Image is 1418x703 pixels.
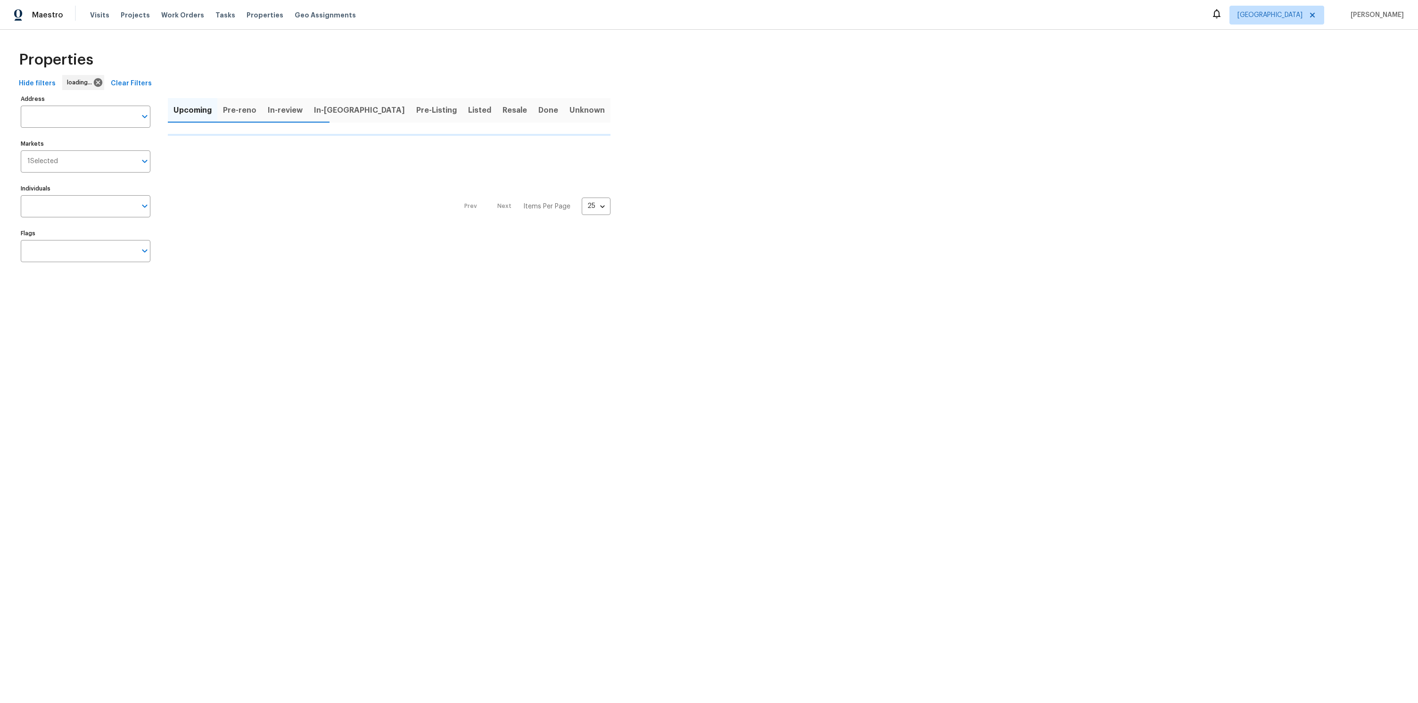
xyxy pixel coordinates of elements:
button: Open [138,110,151,123]
span: Hide filters [19,78,56,90]
p: Items Per Page [523,202,570,211]
span: [GEOGRAPHIC_DATA] [1237,10,1303,20]
button: Open [138,155,151,168]
div: 25 [582,194,610,218]
div: loading... [62,75,104,90]
span: Listed [468,104,491,117]
span: Resale [503,104,527,117]
span: Unknown [569,104,605,117]
span: Properties [247,10,283,20]
span: Done [538,104,558,117]
span: 1 Selected [27,157,58,165]
span: Clear Filters [111,78,152,90]
label: Flags [21,231,150,236]
label: Markets [21,141,150,147]
span: [PERSON_NAME] [1347,10,1404,20]
span: Work Orders [161,10,204,20]
span: Projects [121,10,150,20]
span: loading... [67,78,96,87]
span: Geo Assignments [295,10,356,20]
span: In-[GEOGRAPHIC_DATA] [314,104,405,117]
span: In-review [268,104,303,117]
span: Pre-Listing [416,104,457,117]
span: Maestro [32,10,63,20]
label: Individuals [21,186,150,191]
span: Tasks [215,12,235,18]
span: Properties [19,55,93,65]
nav: Pagination Navigation [455,141,610,272]
span: Visits [90,10,109,20]
button: Open [138,244,151,257]
button: Open [138,199,151,213]
label: Address [21,96,150,102]
span: Upcoming [173,104,212,117]
span: Pre-reno [223,104,256,117]
button: Hide filters [15,75,59,92]
button: Clear Filters [107,75,156,92]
